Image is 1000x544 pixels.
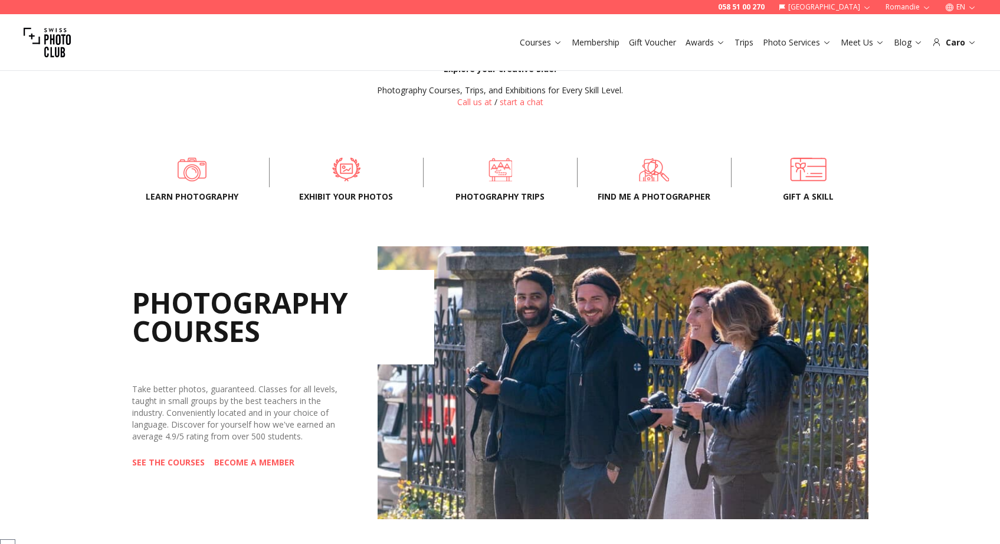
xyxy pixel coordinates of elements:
span: Find me a photographer [596,191,712,203]
button: Photo Services [758,34,836,51]
a: Call us at [457,96,492,108]
a: Photography trips [442,158,558,181]
button: Meet Us [836,34,889,51]
span: Photography trips [442,191,558,203]
span: Gift a skill [750,191,866,203]
a: Trips [735,37,753,48]
button: Gift Voucher [624,34,681,51]
button: Blog [889,34,927,51]
button: Trips [730,34,758,51]
span: Exhibit your photos [288,191,404,203]
a: Courses [520,37,562,48]
a: Gift a skill [750,158,866,181]
a: 058 51 00 270 [718,2,765,12]
a: SEE THE COURSES [132,457,205,468]
a: Membership [572,37,619,48]
span: Learn Photography [135,191,250,203]
a: Awards [686,37,725,48]
img: Learn Photography [378,246,868,519]
div: Caro [932,37,976,48]
button: Membership [567,34,624,51]
div: / [377,84,623,108]
a: Learn Photography [135,158,250,181]
a: Find me a photographer [596,158,712,181]
button: Awards [681,34,730,51]
a: Photo Services [763,37,831,48]
button: Courses [515,34,567,51]
div: Photography Courses, Trips, and Exhibitions for Every Skill Level. [377,84,623,96]
a: Gift Voucher [629,37,676,48]
h2: PHOTOGRAPHY COURSES [132,270,434,364]
a: Blog [894,37,923,48]
button: start a chat [500,96,543,108]
img: Swiss photo club [24,19,71,66]
a: BECOME A MEMBER [214,457,294,468]
a: Meet Us [841,37,884,48]
div: Take better photos, guaranteed. Classes for all levels, taught in small groups by the best teache... [132,383,340,442]
a: Exhibit your photos [288,158,404,181]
